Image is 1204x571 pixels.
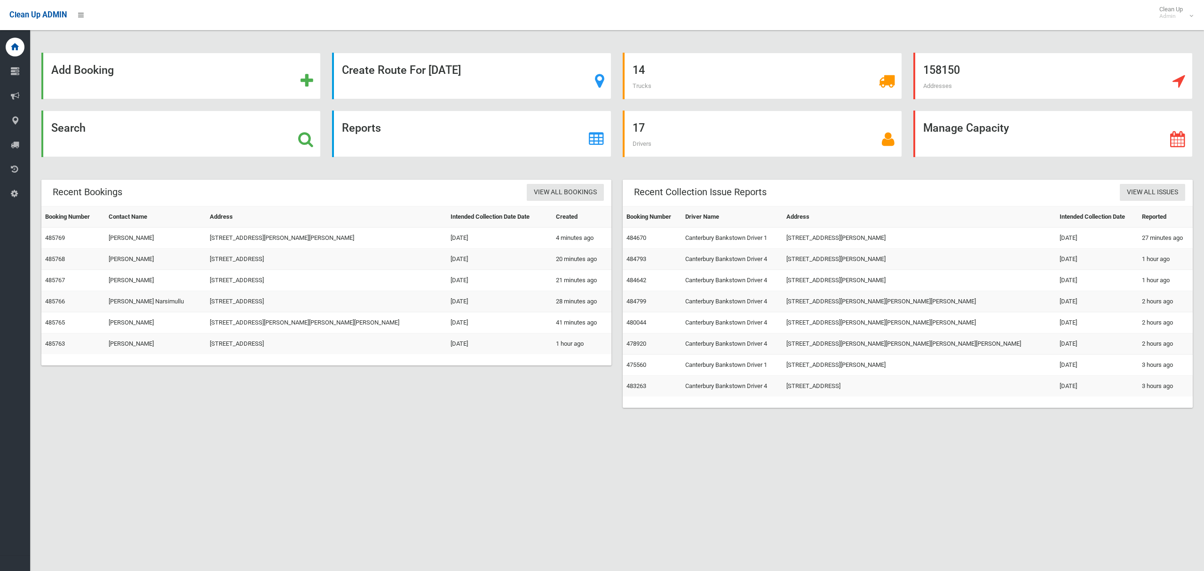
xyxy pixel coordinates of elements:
td: 27 minutes ago [1138,228,1193,249]
td: [DATE] [447,291,553,312]
a: 14 Trucks [623,53,902,99]
span: Clean Up [1155,6,1192,20]
a: 484670 [626,234,646,241]
strong: Search [51,121,86,135]
strong: Create Route For [DATE] [342,63,461,77]
td: 1 hour ago [1138,249,1193,270]
strong: Manage Capacity [923,121,1009,135]
td: Canterbury Bankstown Driver 1 [681,228,782,249]
th: Created [552,206,611,228]
a: 484793 [626,255,646,262]
a: 485766 [45,298,65,305]
a: Search [41,111,321,157]
td: Canterbury Bankstown Driver 4 [681,333,782,355]
span: Addresses [923,82,952,89]
a: Manage Capacity [913,111,1193,157]
a: 485769 [45,234,65,241]
td: [DATE] [447,270,553,291]
td: [STREET_ADDRESS][PERSON_NAME][PERSON_NAME][PERSON_NAME] [783,291,1056,312]
td: [DATE] [447,333,553,355]
strong: Reports [342,121,381,135]
th: Booking Number [41,206,105,228]
a: 484642 [626,277,646,284]
td: Canterbury Bankstown Driver 4 [681,249,782,270]
td: [DATE] [447,249,553,270]
td: [PERSON_NAME] [105,228,206,249]
td: 21 minutes ago [552,270,611,291]
td: 1 hour ago [1138,270,1193,291]
a: Create Route For [DATE] [332,53,611,99]
td: [DATE] [447,228,553,249]
td: 2 hours ago [1138,291,1193,312]
td: [STREET_ADDRESS] [783,376,1056,397]
td: [PERSON_NAME] [105,333,206,355]
td: [PERSON_NAME] Narsimullu [105,291,206,312]
span: Clean Up ADMIN [9,10,67,19]
td: [STREET_ADDRESS][PERSON_NAME] [783,228,1056,249]
strong: 17 [633,121,645,135]
td: [DATE] [1056,355,1138,376]
a: Add Booking [41,53,321,99]
td: [STREET_ADDRESS][PERSON_NAME][PERSON_NAME] [206,228,446,249]
a: 483263 [626,382,646,389]
td: [STREET_ADDRESS] [206,291,446,312]
a: 485768 [45,255,65,262]
th: Contact Name [105,206,206,228]
td: [DATE] [1056,333,1138,355]
a: View All Bookings [527,184,604,201]
span: Drivers [633,140,651,147]
a: 478920 [626,340,646,347]
a: Reports [332,111,611,157]
td: [DATE] [1056,312,1138,333]
strong: 14 [633,63,645,77]
td: [STREET_ADDRESS][PERSON_NAME][PERSON_NAME][PERSON_NAME] [206,312,446,333]
td: 1 hour ago [552,333,611,355]
td: [STREET_ADDRESS] [206,270,446,291]
th: Address [206,206,446,228]
td: [STREET_ADDRESS] [206,333,446,355]
td: [PERSON_NAME] [105,270,206,291]
th: Booking Number [623,206,681,228]
td: [DATE] [1056,291,1138,312]
td: 2 hours ago [1138,333,1193,355]
td: [DATE] [1056,376,1138,397]
a: View All Issues [1120,184,1185,201]
td: [STREET_ADDRESS] [206,249,446,270]
strong: Add Booking [51,63,114,77]
th: Reported [1138,206,1193,228]
header: Recent Collection Issue Reports [623,183,778,201]
td: [STREET_ADDRESS][PERSON_NAME] [783,355,1056,376]
a: 475560 [626,361,646,368]
td: [DATE] [1056,270,1138,291]
a: 484799 [626,298,646,305]
a: 480044 [626,319,646,326]
span: Trucks [633,82,651,89]
header: Recent Bookings [41,183,134,201]
a: 485767 [45,277,65,284]
td: 2 hours ago [1138,312,1193,333]
td: [STREET_ADDRESS][PERSON_NAME] [783,270,1056,291]
td: Canterbury Bankstown Driver 4 [681,270,782,291]
td: 28 minutes ago [552,291,611,312]
td: Canterbury Bankstown Driver 1 [681,355,782,376]
td: 20 minutes ago [552,249,611,270]
td: [DATE] [447,312,553,333]
td: 3 hours ago [1138,376,1193,397]
a: 17 Drivers [623,111,902,157]
td: [DATE] [1056,249,1138,270]
td: [STREET_ADDRESS][PERSON_NAME][PERSON_NAME][PERSON_NAME][PERSON_NAME] [783,333,1056,355]
td: [PERSON_NAME] [105,249,206,270]
a: 158150 Addresses [913,53,1193,99]
td: 4 minutes ago [552,228,611,249]
td: Canterbury Bankstown Driver 4 [681,291,782,312]
th: Address [783,206,1056,228]
td: Canterbury Bankstown Driver 4 [681,376,782,397]
a: 485765 [45,319,65,326]
td: Canterbury Bankstown Driver 4 [681,312,782,333]
td: 41 minutes ago [552,312,611,333]
th: Driver Name [681,206,782,228]
td: [DATE] [1056,228,1138,249]
a: 485763 [45,340,65,347]
td: [STREET_ADDRESS][PERSON_NAME] [783,249,1056,270]
strong: 158150 [923,63,960,77]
